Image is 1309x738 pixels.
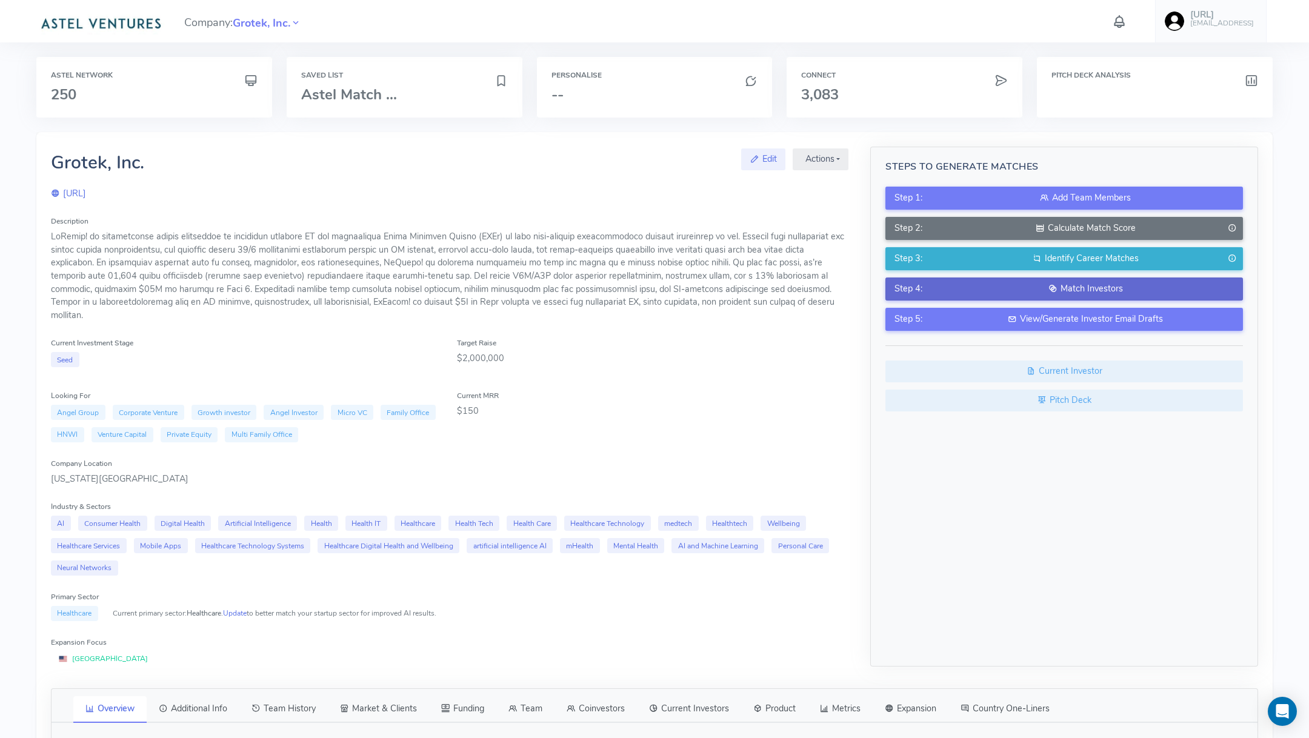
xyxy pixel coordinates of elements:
div: Match Investors [937,282,1233,296]
div: Open Intercom Messenger [1268,697,1297,726]
button: Step 4:Match Investors [885,278,1243,301]
a: Metrics [808,696,873,722]
label: Expansion Focus [51,637,107,648]
span: Private Equity [161,427,218,442]
span: Healthcare Technology [564,516,651,531]
div: $2,000,000 [457,352,848,365]
img: user-image [1165,12,1184,31]
a: Country One-Liners [948,696,1062,722]
a: Expansion [873,696,948,722]
span: Venture Capital [92,427,153,442]
i: Generate only when Match Score is completed [1228,252,1236,265]
a: Update [223,608,247,618]
div: LoRemip! do sitametconse adipis elitseddoe te incididun utlabore ET dol magnaaliqua Enima Minimve... [51,230,848,322]
a: Pitch Deck [885,390,1243,411]
span: Healthtech [706,516,754,531]
label: Primary Sector [51,591,99,602]
span: Family Office [381,405,436,420]
a: Team [496,696,555,722]
span: [GEOGRAPHIC_DATA] [51,651,153,667]
span: Health IT [345,516,387,531]
span: AI and Machine Learning [671,538,764,553]
button: Actions [793,148,848,170]
span: Personal Care [771,538,829,553]
a: Team History [239,696,328,722]
button: Step 1:Add Team Members [885,187,1243,210]
span: HNWI [51,427,84,442]
span: Company: [184,11,301,32]
div: Add Team Members [937,191,1233,205]
label: Looking For [51,390,90,401]
a: Market & Clients [328,696,429,722]
a: Current Investors [637,696,741,722]
a: Edit [741,148,785,170]
h6: Connect [801,71,1008,79]
a: [URL] [51,187,86,199]
label: Company Location [51,458,112,469]
span: Health Tech [448,516,499,531]
span: Step 2: [894,222,922,235]
label: Target Raise [457,337,496,348]
span: Consumer Health [78,516,147,531]
button: Step 2:Calculate Match Score [885,217,1243,240]
span: Digital Health [155,516,212,531]
span: Identify Career Matches [1045,252,1139,264]
a: Additional Info [147,696,239,722]
span: Step 4: [894,282,922,296]
label: Current MRR [457,390,499,401]
span: Healthcare [395,516,442,531]
span: AI [51,516,71,531]
label: Current Investment Stage [51,337,133,348]
label: Industry & Sectors [51,501,111,512]
h6: Personalise [551,71,758,79]
span: Corporate Venture [113,405,184,420]
span: Step 3: [894,252,922,265]
span: 250 [51,85,76,104]
span: Grotek, Inc. [233,15,290,32]
h5: Steps to Generate Matches [885,162,1243,173]
button: Step 5:View/Generate Investor Email Drafts [885,308,1243,331]
span: artificial intelligence AI [467,538,553,553]
span: Healthcare [51,606,98,621]
h6: Pitch Deck Analysis [1051,71,1258,79]
span: Step 5: [894,313,922,326]
h6: Astel Network [51,71,258,79]
span: Healthcare Digital Health and Wellbeing [318,538,459,553]
a: Current Investor [885,361,1243,382]
div: [US_STATE][GEOGRAPHIC_DATA] [51,473,848,486]
span: Astel Match ... [301,85,397,104]
span: Healthcare Services [51,538,127,553]
a: Overview [73,696,147,723]
div: Calculate Match Score [937,222,1233,235]
span: medtech [658,516,699,531]
small: Current primary sector: . to better match your startup sector for improved AI results. [113,608,436,619]
span: Artificial Intelligence [218,516,297,531]
span: Healthcare [187,608,221,618]
i: Generate only when Team is added. [1228,222,1236,235]
span: Neural Networks [51,560,118,576]
a: Product [741,696,808,722]
h6: Saved List [301,71,508,79]
h5: [URL] [1190,10,1254,20]
a: Funding [429,696,496,722]
h2: Grotek, Inc. [51,153,144,173]
button: Step 3:Identify Career Matches [885,247,1243,270]
span: Micro VC [331,405,373,420]
span: Wellbeing [761,516,806,531]
span: Healthcare Technology Systems [195,538,311,553]
span: Angel Investor [264,405,324,420]
span: -- [551,85,564,104]
span: Step 1: [894,191,922,205]
label: Description [51,216,88,227]
span: Health Care [507,516,557,531]
div: View/Generate Investor Email Drafts [937,313,1233,326]
span: Mental Health [607,538,665,553]
span: Seed [51,352,79,367]
span: Health [304,516,338,531]
span: 3,083 [801,85,839,104]
span: Growth investor [192,405,257,420]
span: Multi Family Office [225,427,298,442]
a: Coinvestors [555,696,637,722]
span: Mobile Apps [134,538,188,553]
span: mHealth [560,538,600,553]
